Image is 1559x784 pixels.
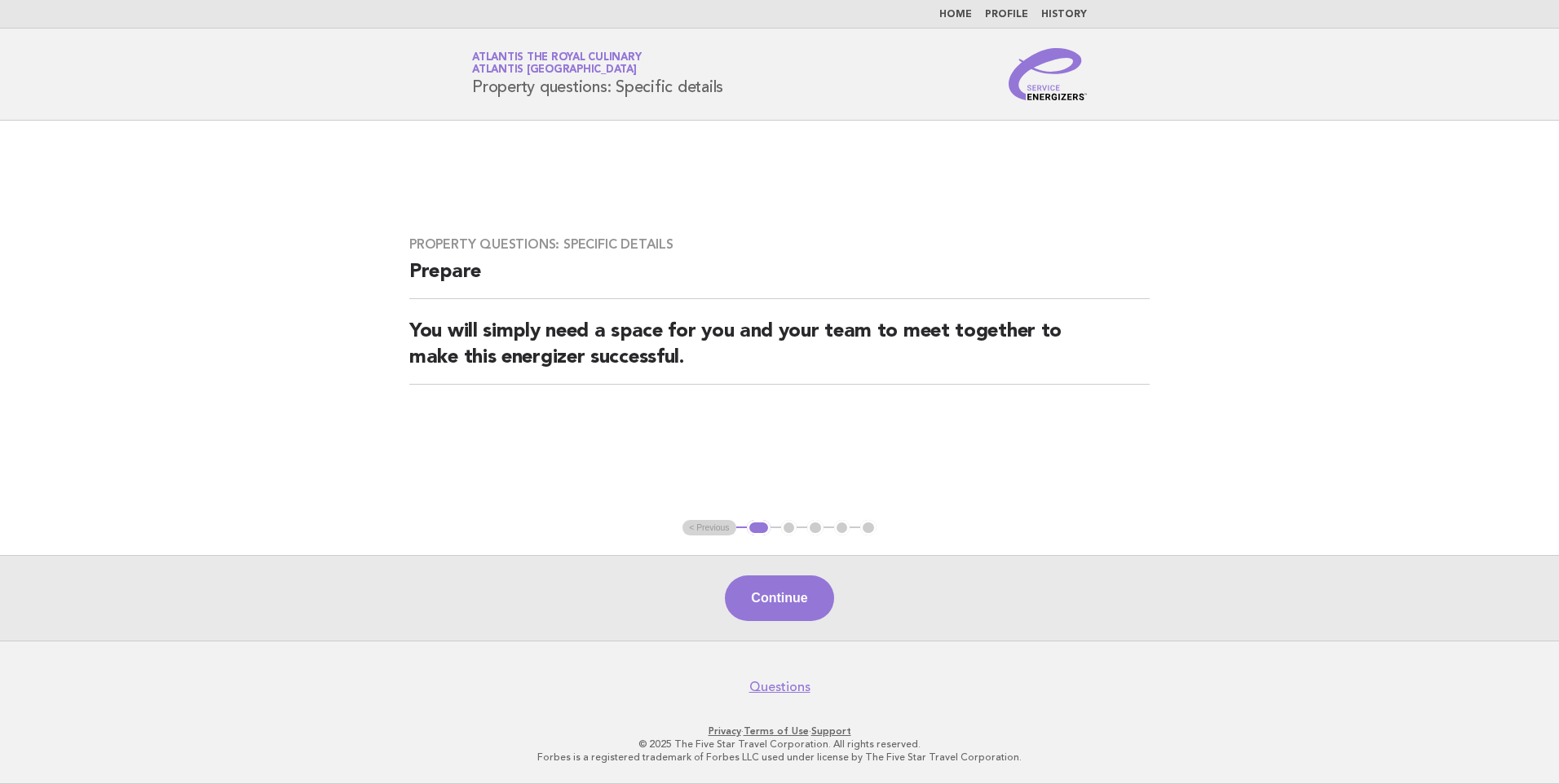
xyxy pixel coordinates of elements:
[939,10,972,20] a: Home
[985,10,1028,20] a: Profile
[1009,48,1087,100] img: Service Energizers
[749,679,810,695] a: Questions
[725,575,833,621] button: Continue
[1041,10,1087,20] a: History
[811,725,851,737] a: Support
[409,236,1150,253] h3: Property questions: Specific details
[472,65,637,76] span: Atlantis [GEOGRAPHIC_DATA]
[472,52,641,75] a: Atlantis the Royal CulinaryAtlantis [GEOGRAPHIC_DATA]
[280,738,1279,751] p: © 2025 The Five Star Travel Corporation. All rights reserved.
[747,520,771,536] button: 1
[280,751,1279,764] p: Forbes is a registered trademark of Forbes LLC used under license by The Five Star Travel Corpora...
[744,725,809,737] a: Terms of Use
[409,259,1150,299] h2: Prepare
[280,725,1279,738] p: · ·
[472,53,723,95] h1: Property questions: Specific details
[709,725,741,737] a: Privacy
[409,319,1150,385] h2: You will simply need a space for you and your team to meet together to make this energizer succes...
